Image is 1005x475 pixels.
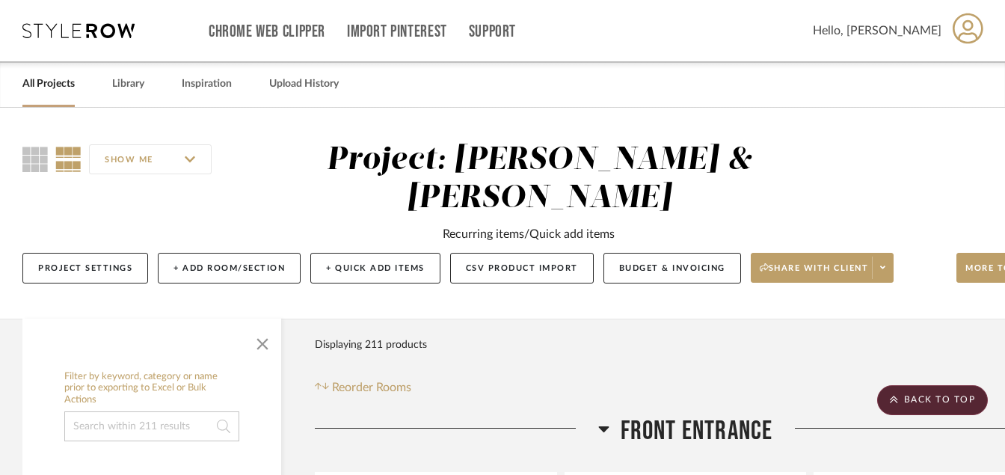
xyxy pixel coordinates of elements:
span: Front Entrance [621,415,773,447]
div: Recurring items/Quick add items [443,225,615,243]
button: CSV Product Import [450,253,594,284]
a: All Projects [22,74,75,94]
span: Hello, [PERSON_NAME] [813,22,941,40]
a: Library [112,74,144,94]
button: Share with client [751,253,894,283]
span: Reorder Rooms [332,379,411,396]
div: Project: [PERSON_NAME] & [PERSON_NAME] [327,144,752,214]
a: Support [469,25,516,38]
a: Inspiration [182,74,232,94]
h6: Filter by keyword, category or name prior to exporting to Excel or Bulk Actions [64,371,239,406]
a: Upload History [269,74,339,94]
button: + Add Room/Section [158,253,301,284]
button: Reorder Rooms [315,379,411,396]
button: Budget & Invoicing [603,253,741,284]
scroll-to-top-button: BACK TO TOP [877,385,988,415]
button: + Quick Add Items [310,253,440,284]
button: Project Settings [22,253,148,284]
div: Displaying 211 products [315,330,427,360]
input: Search within 211 results [64,411,239,441]
a: Import Pinterest [347,25,447,38]
span: Share with client [760,263,869,285]
button: Close [248,326,277,356]
a: Chrome Web Clipper [209,25,325,38]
